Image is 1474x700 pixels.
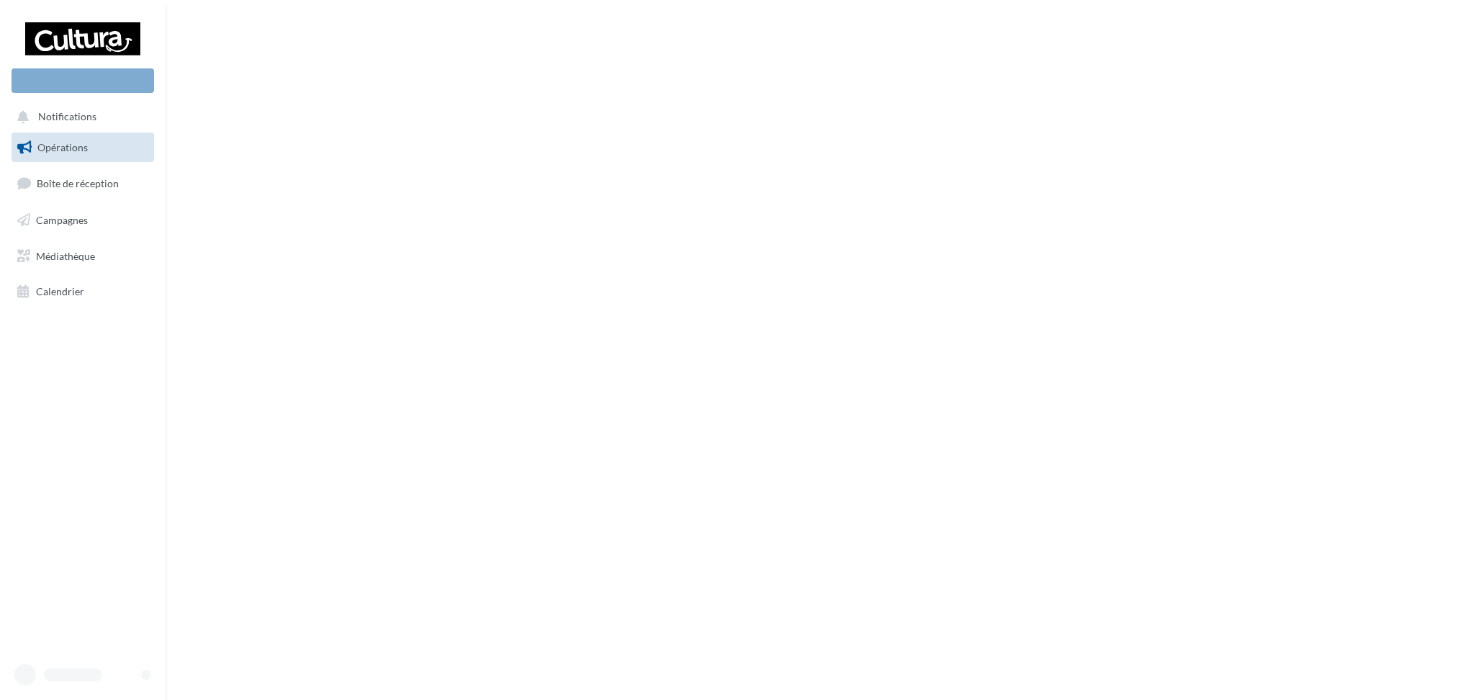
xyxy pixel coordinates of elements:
a: Médiathèque [9,241,157,272]
a: Calendrier [9,277,157,307]
span: Notifications [38,111,96,123]
div: Nouvelle campagne [12,68,154,93]
a: Boîte de réception [9,168,157,199]
a: Opérations [9,133,157,163]
span: Opérations [37,141,88,153]
span: Calendrier [36,285,84,297]
span: Boîte de réception [37,177,119,189]
span: Campagnes [36,214,88,226]
span: Médiathèque [36,249,95,261]
a: Campagnes [9,205,157,235]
